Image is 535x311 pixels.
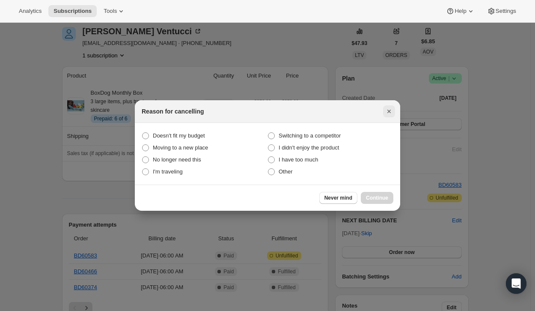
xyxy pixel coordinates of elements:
[279,144,339,151] span: I didn't enjoy the product
[455,8,466,15] span: Help
[482,5,521,17] button: Settings
[142,107,204,116] h2: Reason for cancelling
[14,5,47,17] button: Analytics
[98,5,131,17] button: Tools
[279,156,318,163] span: I have too much
[506,273,526,294] div: Open Intercom Messenger
[153,156,201,163] span: No longer need this
[324,194,352,201] span: Never mind
[496,8,516,15] span: Settings
[319,192,357,204] button: Never mind
[104,8,117,15] span: Tools
[153,132,205,139] span: Doesn't fit my budget
[279,168,293,175] span: Other
[53,8,92,15] span: Subscriptions
[48,5,97,17] button: Subscriptions
[279,132,341,139] span: Switching to a competitor
[383,105,395,117] button: Close
[19,8,42,15] span: Analytics
[153,168,183,175] span: I'm traveling
[441,5,480,17] button: Help
[153,144,208,151] span: Moving to a new place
